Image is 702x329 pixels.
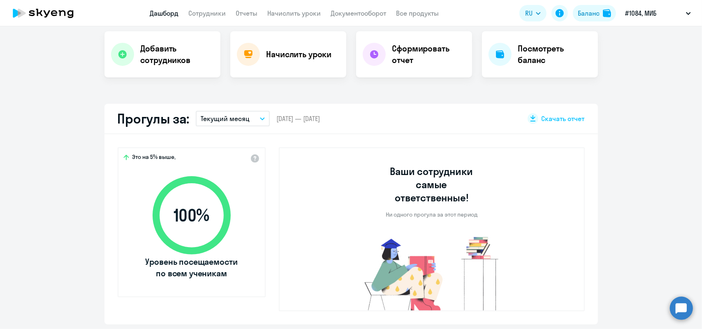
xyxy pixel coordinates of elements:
[386,211,477,218] p: Ни одного прогула за этот период
[392,43,466,66] h4: Сформировать отчет
[573,5,616,21] button: Балансbalance
[525,8,533,18] span: RU
[625,8,656,18] p: #1084, МИБ
[150,9,179,17] a: Дашборд
[578,8,600,18] div: Баланс
[236,9,258,17] a: Отчеты
[266,49,332,60] h4: Начислить уроки
[201,114,250,124] p: Текущий месяц
[132,153,176,163] span: Это на 5% выше,
[603,9,611,17] img: balance
[141,43,214,66] h4: Добавить сотрудников
[621,3,695,23] button: #1084, МИБ
[331,9,387,17] a: Документооборот
[396,9,439,17] a: Все продукты
[144,205,239,225] span: 100 %
[196,111,270,126] button: Текущий месяц
[518,43,591,66] h4: Посмотреть баланс
[118,110,190,127] h2: Прогулы за:
[379,165,484,204] h3: Ваши сотрудники самые ответственные!
[144,256,239,279] span: Уровень посещаемости по всем ученикам
[542,114,585,123] span: Скачать отчет
[189,9,226,17] a: Сотрудники
[268,9,321,17] a: Начислить уроки
[276,114,320,123] span: [DATE] — [DATE]
[349,235,514,310] img: no-truants
[519,5,547,21] button: RU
